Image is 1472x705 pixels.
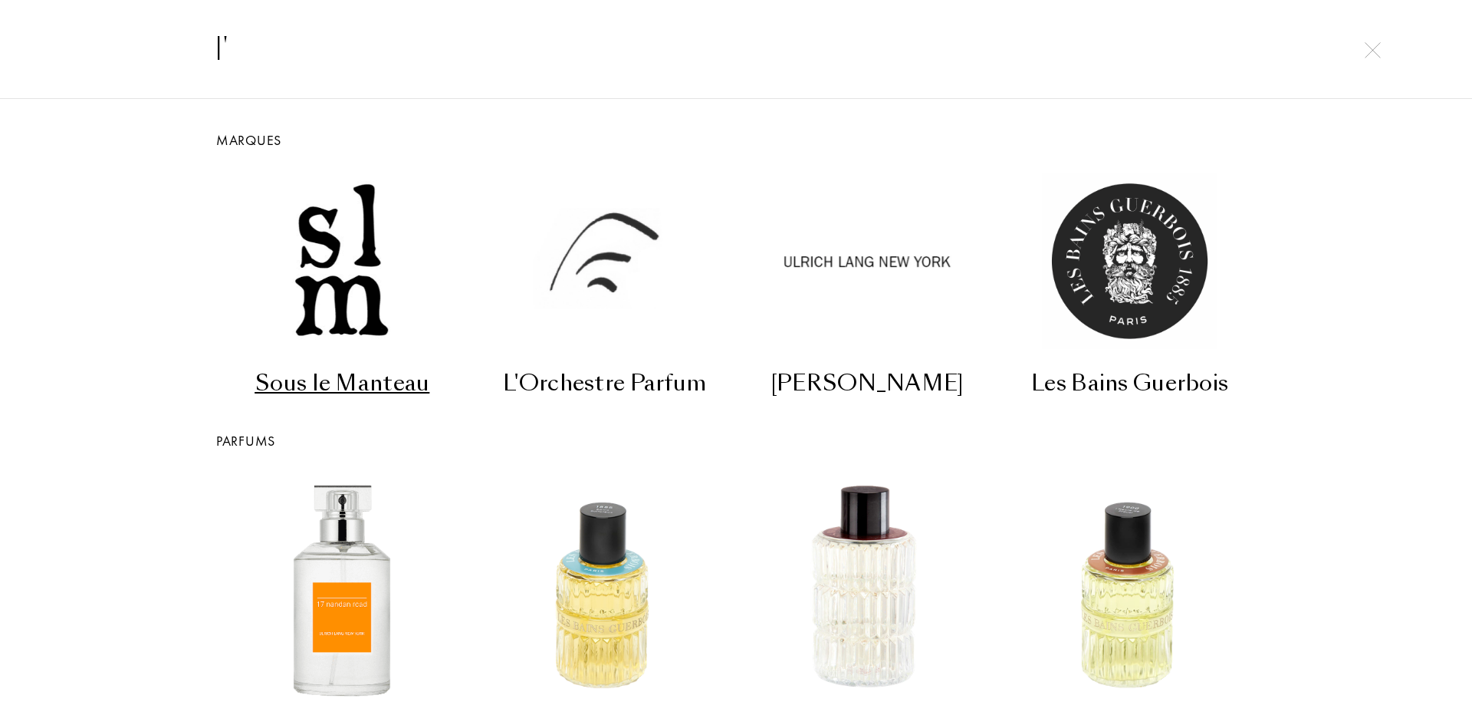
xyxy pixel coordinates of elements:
img: 1900 L'Heure De Proust [1012,468,1248,704]
div: [PERSON_NAME] [742,368,993,398]
img: 1885 Bains Sulfureux [487,468,723,704]
div: L'Orchestre Parfum [480,368,731,398]
img: Les Bains Guerbois [1042,173,1217,349]
img: cross.svg [1365,42,1381,58]
a: Sous le ManteauSous le Manteau [211,150,474,400]
a: Ulrich Lang[PERSON_NAME] [736,150,999,400]
img: L'Orchestre Parfum [517,173,692,349]
img: 1885 Eau de Cologne [749,468,985,704]
img: Sous le Manteau [255,173,430,349]
input: Rechercher [184,26,1288,72]
div: Parfums [199,430,1273,451]
div: Sous le Manteau [217,368,468,398]
img: 17 Nandan Road [224,468,460,704]
a: Les Bains GuerboisLes Bains Guerbois [999,150,1262,400]
div: Les Bains Guerbois [1005,368,1256,398]
a: L'Orchestre ParfumL'Orchestre Parfum [474,150,737,400]
div: Marques [199,130,1273,150]
img: Ulrich Lang [780,173,955,349]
